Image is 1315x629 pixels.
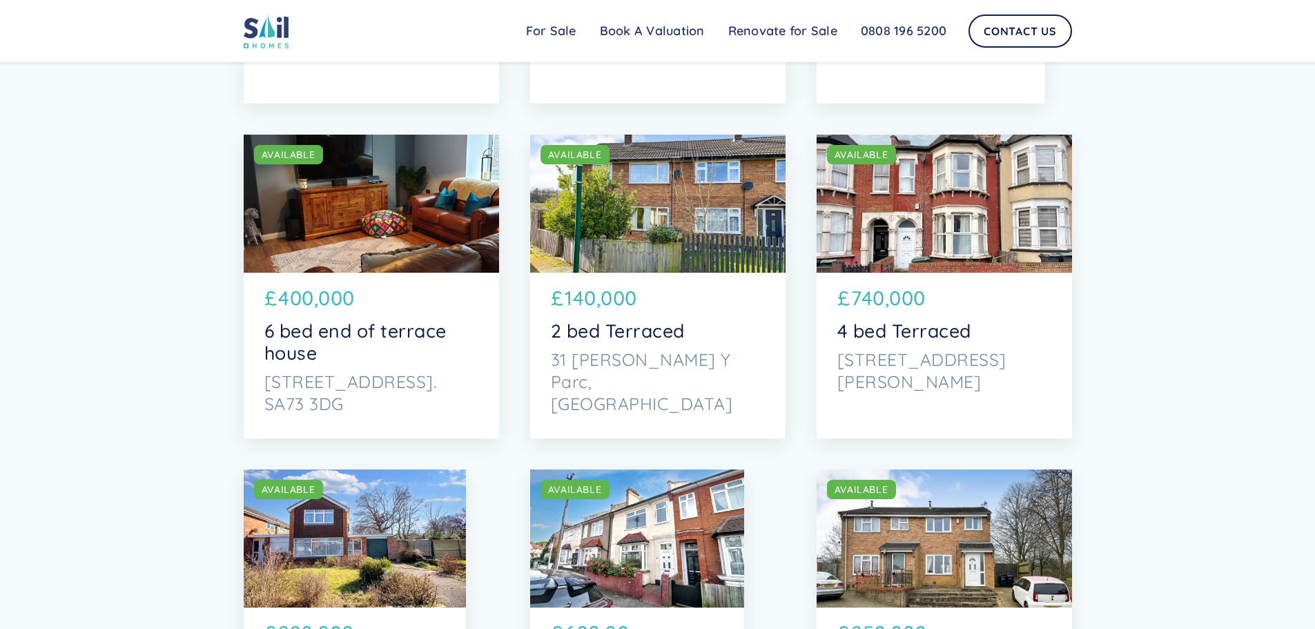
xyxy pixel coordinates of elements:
[968,14,1072,48] a: Contact Us
[565,283,637,313] p: 140,000
[837,283,850,313] p: £
[278,283,355,313] p: 400,000
[717,17,849,45] a: Renovate for Sale
[262,483,315,496] div: AVAILABLE
[837,349,1051,393] p: [STREET_ADDRESS][PERSON_NAME]
[817,135,1072,438] a: AVAILABLE£740,0004 bed Terraced[STREET_ADDRESS][PERSON_NAME]
[530,135,786,438] a: AVAILABLE£140,0002 bed Terraced31 [PERSON_NAME] Y Parc, [GEOGRAPHIC_DATA]
[837,320,1051,342] p: 4 bed Terraced
[264,371,478,415] p: [STREET_ADDRESS]. SA73 3DG
[849,17,958,45] a: 0808 196 5200
[514,17,588,45] a: For Sale
[851,283,926,313] p: 740,000
[835,483,888,496] div: AVAILABLE
[588,17,717,45] a: Book A Valuation
[548,148,602,162] div: AVAILABLE
[551,283,564,313] p: £
[264,320,478,364] p: 6 bed end of terrace house
[551,320,765,342] p: 2 bed Terraced
[264,283,277,313] p: £
[551,349,765,416] p: 31 [PERSON_NAME] Y Parc, [GEOGRAPHIC_DATA]
[262,148,315,162] div: AVAILABLE
[244,14,289,48] img: sail home logo colored
[244,135,499,438] a: AVAILABLE£400,0006 bed end of terrace house[STREET_ADDRESS]. SA73 3DG
[835,148,888,162] div: AVAILABLE
[548,483,602,496] div: AVAILABLE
